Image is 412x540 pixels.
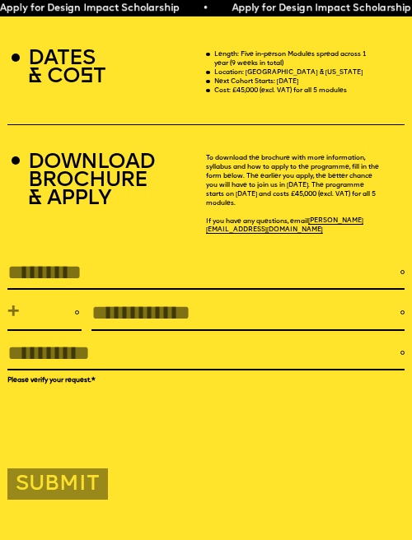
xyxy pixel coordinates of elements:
[206,154,405,235] p: To download the brochure with more information, syllabus and how to apply to the programme, fill ...
[203,3,208,13] span: •
[214,50,381,68] p: Length: Five in-person Modules spread across 1 year (9 weeks in total)
[80,67,93,87] span: S
[214,68,363,77] p: Location: [GEOGRAPHIC_DATA] & [US_STATE]
[7,376,405,385] label: Please verify your request.
[28,50,105,86] h2: DATES & CO T
[7,468,108,500] button: Submit
[28,154,155,208] h2: DOWNLOAD BROCHURE & APPLY
[214,77,298,86] p: Next Cohort Starts: [DATE]
[7,389,258,454] iframe: reCAPTCHA
[214,86,347,95] p: Cost: £45,000 (excl. VAT) for all 5 modules
[206,215,363,236] a: [PERSON_NAME][EMAIL_ADDRESS][DOMAIN_NAME]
